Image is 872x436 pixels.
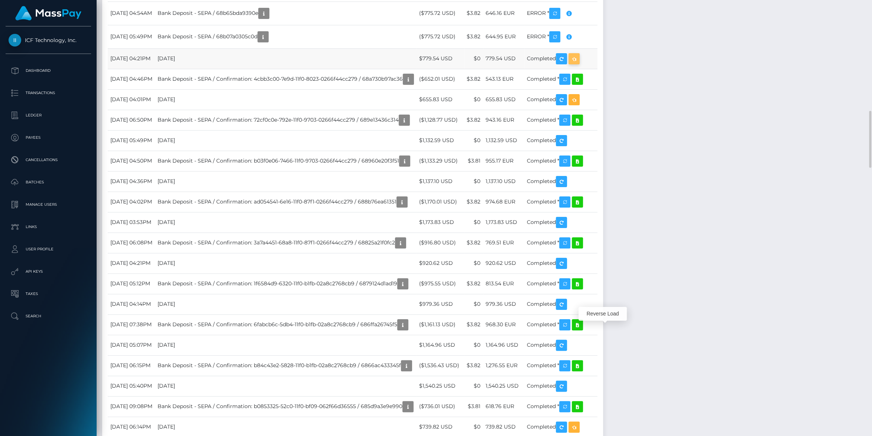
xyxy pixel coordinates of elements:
td: Completed * [524,396,597,417]
td: ($736.01 USD) [416,396,464,417]
td: [DATE] [155,253,416,273]
a: Taxes [6,285,91,303]
td: 655.83 USD [483,89,524,110]
td: ($775.72 USD) [416,25,464,48]
td: Completed [524,294,597,314]
span: ICF Technology, Inc. [6,37,91,44]
img: MassPay Logo [15,6,81,20]
a: Cancellations [6,151,91,169]
a: User Profile [6,240,91,259]
td: [DATE] 05:07PM [108,335,155,355]
td: Completed [524,376,597,396]
td: 1,540.25 USD [483,376,524,396]
td: ($975.55 USD) [416,273,464,294]
td: [DATE] 06:50PM [108,110,155,130]
p: Dashboard [9,65,88,76]
td: [DATE] 06:08PM [108,233,155,253]
td: $0 [464,253,483,273]
td: [DATE] [155,89,416,110]
td: ERROR * [524,1,597,25]
td: $1,132.59 USD [416,130,464,151]
td: $0 [464,335,483,355]
td: Bank Deposit - SEPA / Confirmation: 3a7a4451-68a8-11f0-87f1-0266f44cc279 / 68825a21f0fc2 [155,233,416,253]
td: Completed * [524,273,597,294]
p: Cancellations [9,154,88,166]
td: [DATE] 05:49PM [108,25,155,48]
td: [DATE] 04:50PM [108,151,155,171]
td: 1,132.59 USD [483,130,524,151]
td: 646.16 EUR [483,1,524,25]
td: 813.54 EUR [483,273,524,294]
td: [DATE] 04:21PM [108,253,155,273]
td: Completed [524,48,597,69]
td: Bank Deposit - SEPA / 68b07a0305c0d [155,25,416,48]
td: 618.76 EUR [483,396,524,417]
td: [DATE] [155,294,416,314]
td: [DATE] [155,212,416,233]
td: [DATE] 04:01PM [108,89,155,110]
p: Transactions [9,87,88,99]
td: Completed * [524,110,597,130]
a: Ledger [6,106,91,125]
td: [DATE] [155,171,416,192]
td: Completed * [524,192,597,212]
td: [DATE] 05:49PM [108,130,155,151]
td: [DATE] 05:40PM [108,376,155,396]
td: Completed * [524,69,597,89]
td: 769.51 EUR [483,233,524,253]
td: $0 [464,130,483,151]
td: Completed [524,212,597,233]
td: $1,540.25 USD [416,376,464,396]
td: [DATE] [155,335,416,355]
a: API Keys [6,262,91,281]
td: Completed * [524,151,597,171]
td: Bank Deposit - SEPA / 68b65bda9390e [155,1,416,25]
td: $0 [464,376,483,396]
td: ($1,161.13 USD) [416,314,464,335]
p: Payees [9,132,88,143]
td: $0 [464,212,483,233]
td: Bank Deposit - SEPA / Confirmation: 6fabcb6c-5db4-11f0-b1fb-02a8c2768cb9 / 686ffa26745f5 [155,314,416,335]
td: $779.54 USD [416,48,464,69]
td: [DATE] 09:08PM [108,396,155,417]
td: Bank Deposit - SEPA / Confirmation: ad054541-6e16-11f0-87f1-0266f44cc279 / 688b76ea61351 [155,192,416,212]
p: User Profile [9,244,88,255]
td: ($1,536.43 USD) [416,355,464,376]
td: Bank Deposit - SEPA / Confirmation: b0853325-52c0-11f0-bf09-062f66d36555 / 685d9a3e9e990 [155,396,416,417]
td: ($1,133.29 USD) [416,151,464,171]
td: [DATE] 06:15PM [108,355,155,376]
td: Completed [524,171,597,192]
td: [DATE] 03:53PM [108,212,155,233]
td: $3.82 [464,69,483,89]
td: [DATE] 04:02PM [108,192,155,212]
td: Completed [524,335,597,355]
td: Bank Deposit - SEPA / Confirmation: 1f6584d9-6320-11f0-b1fb-02a8c2768cb9 / 6879124d1ad19 [155,273,416,294]
td: $920.62 USD [416,253,464,273]
td: Bank Deposit - SEPA / Confirmation: 4cbb3c00-7e9d-11f0-8023-0266f44cc279 / 68a730b97ac36 [155,69,416,89]
td: Bank Deposit - SEPA / Confirmation: b03f0e06-7466-11f0-9703-0266f44cc279 / 68960e20f3f51 [155,151,416,171]
td: Completed * [524,233,597,253]
a: Dashboard [6,61,91,80]
td: Completed * [524,314,597,335]
td: $3.82 [464,314,483,335]
td: Completed [524,253,597,273]
p: API Keys [9,266,88,277]
td: [DATE] 04:36PM [108,171,155,192]
td: 1,164.96 USD [483,335,524,355]
td: ($652.01 USD) [416,69,464,89]
td: [DATE] 04:54AM [108,1,155,25]
td: 979.36 USD [483,294,524,314]
td: 974.68 EUR [483,192,524,212]
a: Payees [6,128,91,147]
a: Links [6,218,91,236]
td: $0 [464,171,483,192]
td: [DATE] 04:14PM [108,294,155,314]
td: $3.82 [464,355,483,376]
td: [DATE] [155,130,416,151]
td: 1,137.10 USD [483,171,524,192]
td: [DATE] 04:21PM [108,48,155,69]
td: $3.82 [464,1,483,25]
td: 1,173.83 USD [483,212,524,233]
td: 955.17 EUR [483,151,524,171]
a: Search [6,307,91,326]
